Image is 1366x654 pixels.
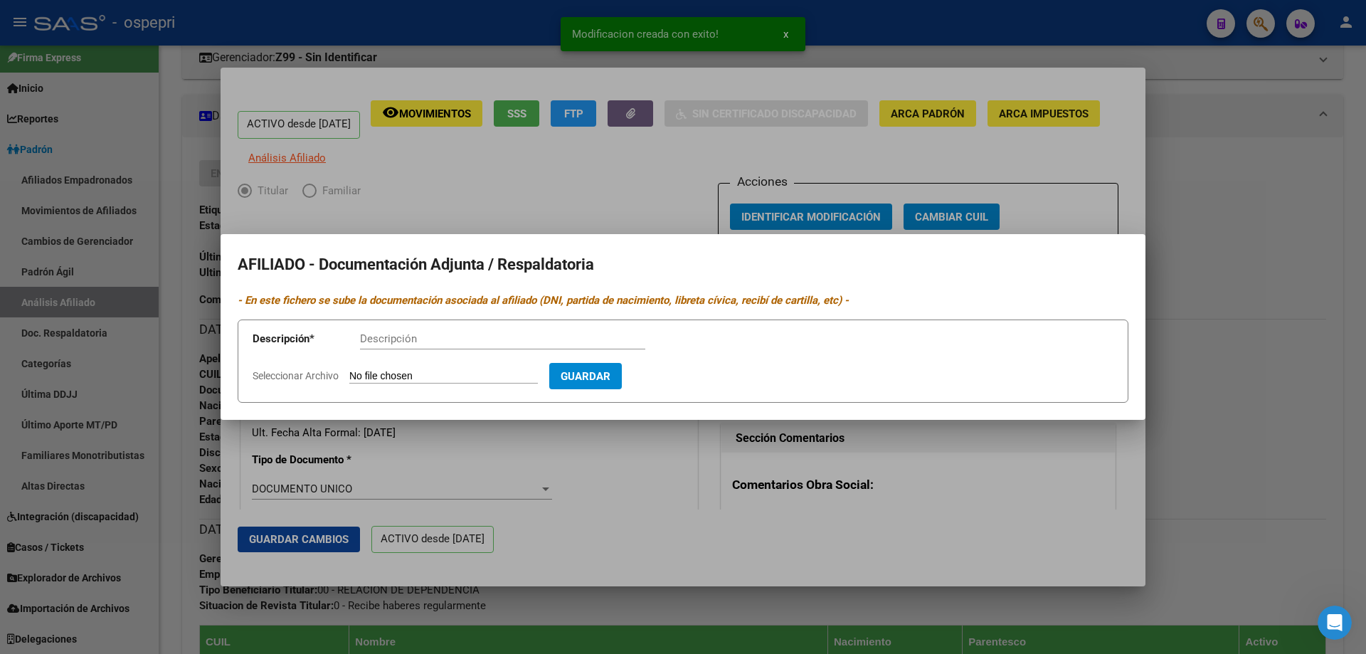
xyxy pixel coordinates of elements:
span: Guardar [561,370,610,383]
button: Guardar [549,363,622,389]
iframe: Intercom live chat [1318,606,1352,640]
h2: AFILIADO - Documentación Adjunta / Respaldatoria [238,251,1128,278]
span: Seleccionar Archivo [253,370,339,381]
p: Descripción [253,331,360,347]
i: - En este fichero se sube la documentación asociada al afiliado (DNI, partida de nacimiento, libr... [238,294,849,307]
